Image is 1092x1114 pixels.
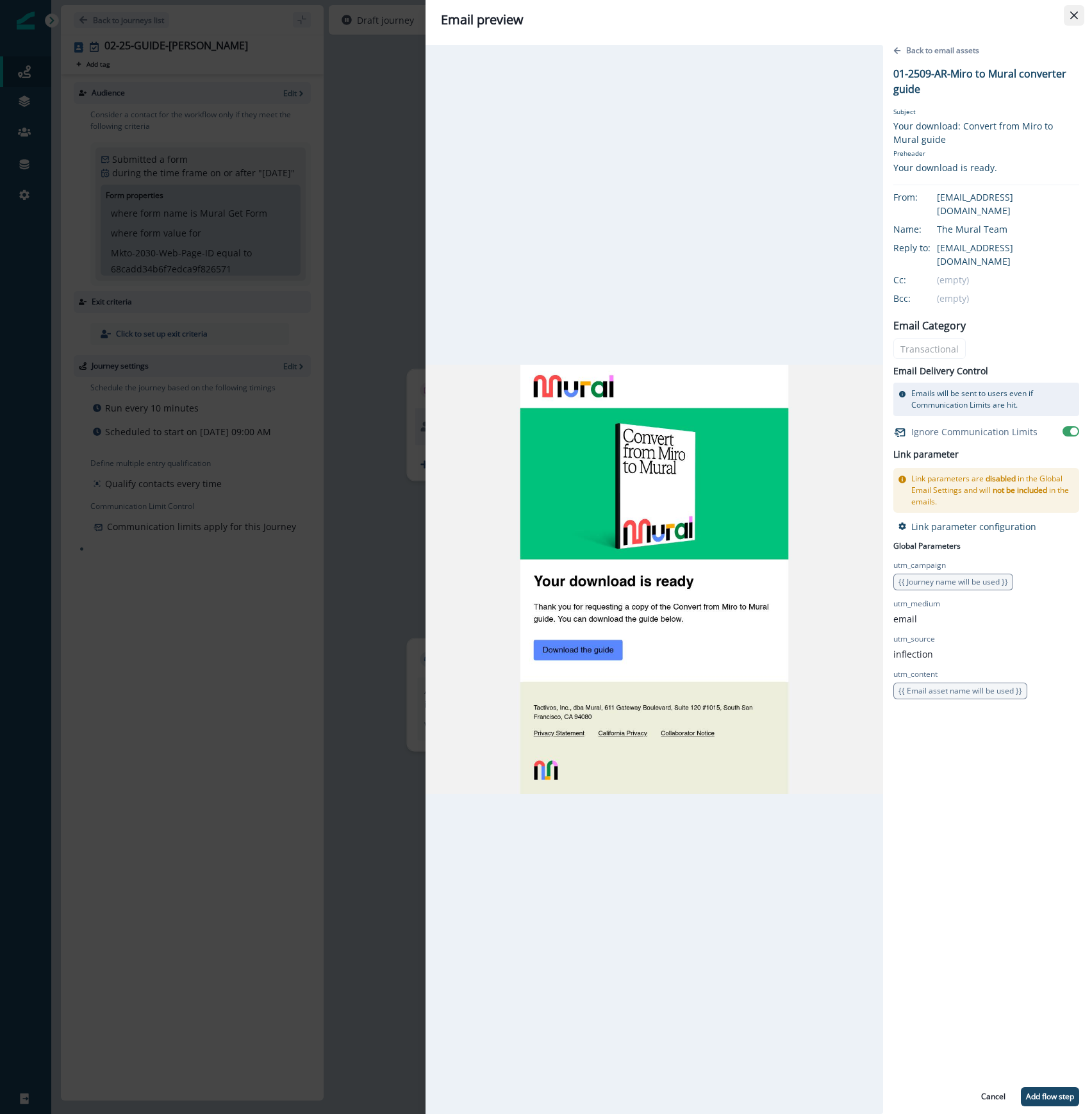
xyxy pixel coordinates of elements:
[937,241,1079,268] div: [EMAIL_ADDRESS][DOMAIN_NAME]
[893,146,1079,161] p: Preheader
[893,273,957,287] div: Cc:
[893,364,988,378] p: Email Delivery Control
[898,576,1008,587] span: {{ Journey name will be used }}
[893,560,946,571] p: utm_campaign
[893,669,938,680] p: utm_content
[893,598,940,610] p: utm_medium
[973,1087,1013,1106] button: Cancel
[893,241,957,254] div: Reply to:
[426,365,883,794] img: email asset unavailable
[937,292,1079,305] div: (empty)
[1064,5,1084,26] button: Close
[893,66,1079,97] p: 01-2509-AR-Miro to Mural converter guide
[893,45,979,61] button: Go back
[1026,1092,1074,1101] p: Add flow step
[937,190,1079,217] div: [EMAIL_ADDRESS][DOMAIN_NAME]
[981,1092,1005,1101] p: Cancel
[893,647,933,661] p: inflection
[893,538,961,552] p: Global Parameters
[893,292,957,305] div: Bcc:
[893,447,959,463] h2: Link parameter
[937,222,1079,236] div: The Mural Team
[911,520,1036,533] p: Link parameter configuration
[893,633,935,645] p: utm_source
[893,318,966,333] p: Email Category
[906,45,979,56] p: Back to email assets
[893,119,1079,146] div: Your download: Convert from Miro to Mural guide
[893,161,1079,174] div: Your download is ready.
[911,425,1038,438] p: Ignore Communication Limits
[893,190,957,204] div: From:
[893,222,957,236] div: Name:
[1021,1087,1079,1106] button: Add flow step
[937,273,1079,287] div: (empty)
[898,685,1022,696] span: {{ Email asset name will be used }}
[441,10,1077,29] div: Email preview
[911,473,1074,508] p: Link parameters are in the Global Email Settings and will in the emails.
[986,473,1016,484] span: disabled
[993,485,1047,495] span: not be included
[898,520,1036,533] button: Link parameter configuration
[893,612,917,626] p: email
[893,107,1079,119] p: Subject
[911,388,1074,411] p: Emails will be sent to users even if Communication Limits are hit.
